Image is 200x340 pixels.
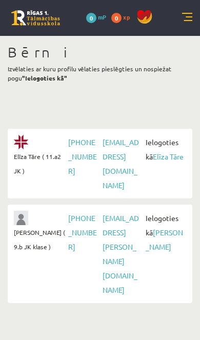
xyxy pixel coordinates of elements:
span: Ielogoties kā [143,211,186,254]
a: [PHONE_NUMBER] [68,213,97,251]
a: [EMAIL_ADDRESS][PERSON_NAME][DOMAIN_NAME] [103,213,139,294]
span: 0 [111,13,122,23]
img: Elīza Tāre [14,135,28,149]
img: Jānis Tāre [14,211,28,225]
a: [PHONE_NUMBER] [68,137,97,175]
a: Rīgas 1. Tālmācības vidusskola [11,10,60,26]
span: [PERSON_NAME] ( 9.b JK klase ) [14,225,66,254]
span: xp [123,13,130,21]
a: [PERSON_NAME] [146,228,183,251]
h1: Bērni [8,44,192,61]
a: 0 xp [111,13,135,21]
span: 0 [86,13,96,23]
a: Elīza Tāre [153,152,184,161]
a: [EMAIL_ADDRESS][DOMAIN_NAME] [103,137,139,190]
span: Ielogoties kā [143,135,186,164]
span: mP [98,13,106,21]
b: "Ielogoties kā" [22,74,67,82]
span: Elīza Tāre ( 11.a2 JK ) [14,149,66,178]
p: Izvēlaties ar kuru profilu vēlaties pieslēgties un nospiežat pogu [8,64,192,83]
